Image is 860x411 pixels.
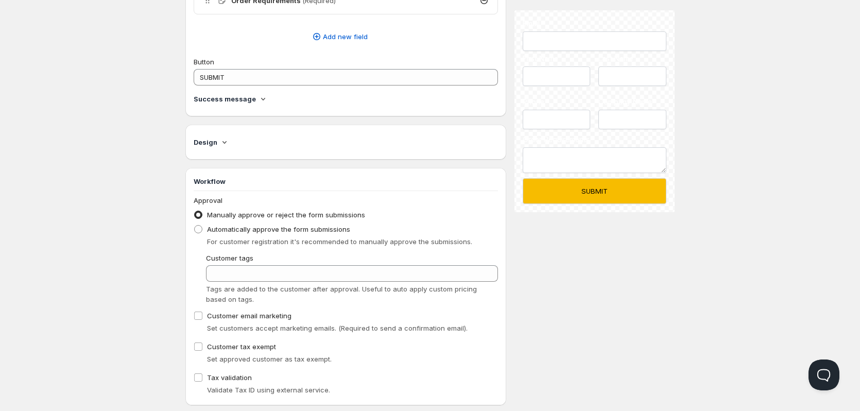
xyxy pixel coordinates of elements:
span: Customer tags [206,254,253,262]
span: Tags are added to the customer after approval. Useful to auto apply custom pricing based on tags. [206,285,477,303]
label: First Name [523,54,591,64]
span: Button [194,58,214,66]
label: Last Name [598,54,666,64]
span: Set approved customer as tax exempt. [207,355,332,363]
span: Customer email marketing [207,312,291,320]
h4: Design [194,137,217,147]
span: For customer registration it's recommended to manually approve the submissions. [207,237,472,246]
span: Automatically approve the form submissions [207,225,350,233]
div: Email [523,19,666,29]
iframe: Help Scout Beacon - Open [809,359,839,390]
span: Validate Tax ID using external service. [207,386,330,394]
button: Add new field [187,28,492,45]
span: Set customers accept marketing emails. (Required to send a confirmation email). [207,324,468,332]
label: Company Name [598,97,666,107]
span: Manually approve or reject the form submissions [207,211,365,219]
h4: Success message [194,94,256,104]
label: Order Requirements [523,134,666,145]
button: SUBMIT [523,178,666,204]
h3: Workflow [194,176,498,186]
span: Tax validation [207,373,252,382]
label: Phone [523,97,591,107]
span: Add new field [323,31,368,42]
span: Customer tax exempt [207,342,276,351]
span: Approval [194,196,222,204]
